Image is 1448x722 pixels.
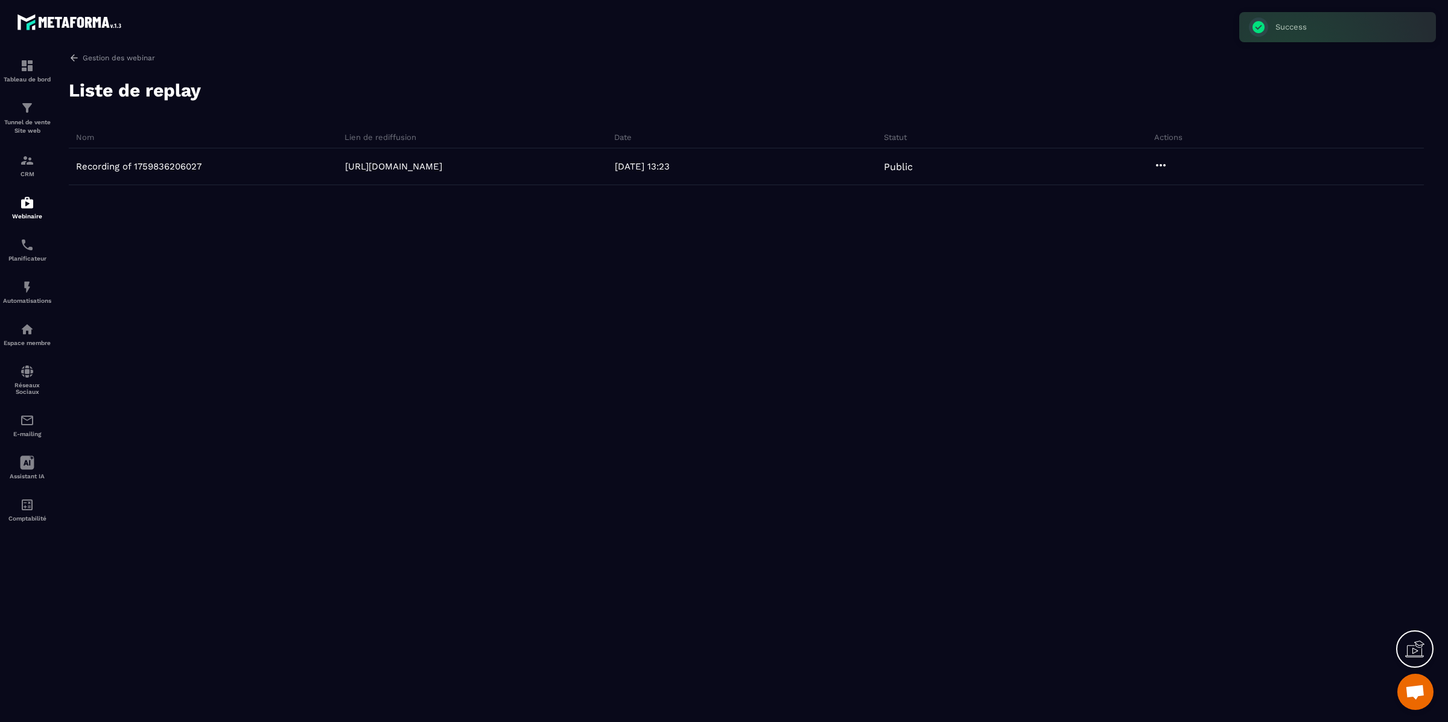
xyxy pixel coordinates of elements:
[20,498,34,512] img: accountant
[3,404,51,446] a: emailemailE-mailing
[3,271,51,313] a: automationsautomationsAutomatisations
[3,313,51,355] a: automationsautomationsEspace membre
[3,92,51,144] a: formationformationTunnel de vente Site web
[3,186,51,229] a: automationsautomationsWebinaire
[20,195,34,210] img: automations
[20,280,34,294] img: automations
[3,340,51,346] p: Espace membre
[3,76,51,83] p: Tableau de bord
[3,144,51,186] a: formationformationCRM
[17,11,125,33] img: logo
[3,229,51,271] a: schedulerschedulerPlanificateur
[20,153,34,168] img: formation
[1397,674,1434,710] div: Ouvrir le chat
[20,101,34,115] img: formation
[20,413,34,428] img: email
[3,515,51,522] p: Comptabilité
[83,54,155,62] p: Gestion des webinar
[3,382,51,395] p: Réseaux Sociaux
[3,118,51,135] p: Tunnel de vente Site web
[1154,133,1421,142] h6: Actions
[76,133,341,142] h6: Nom
[3,355,51,404] a: social-networksocial-networkRéseaux Sociaux
[881,161,1151,173] div: Public
[69,78,201,103] h2: Liste de replay
[69,52,1424,63] a: Gestion des webinar
[884,133,1151,142] h6: Statut
[3,473,51,480] p: Assistant IA
[3,213,51,220] p: Webinaire
[20,238,34,252] img: scheduler
[20,59,34,73] img: formation
[3,171,51,177] p: CRM
[614,133,881,142] h6: Date
[20,364,34,379] img: social-network
[345,133,611,142] h6: Lien de rediffusion
[345,161,442,172] a: [URL][DOMAIN_NAME]
[3,446,51,489] a: Assistant IA
[3,255,51,262] p: Planificateur
[3,297,51,304] p: Automatisations
[615,161,670,172] p: [DATE] 13:23
[3,431,51,437] p: E-mailing
[3,489,51,531] a: accountantaccountantComptabilité
[20,322,34,337] img: automations
[76,161,202,172] p: Recording of 1759836206027
[3,49,51,92] a: formationformationTableau de bord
